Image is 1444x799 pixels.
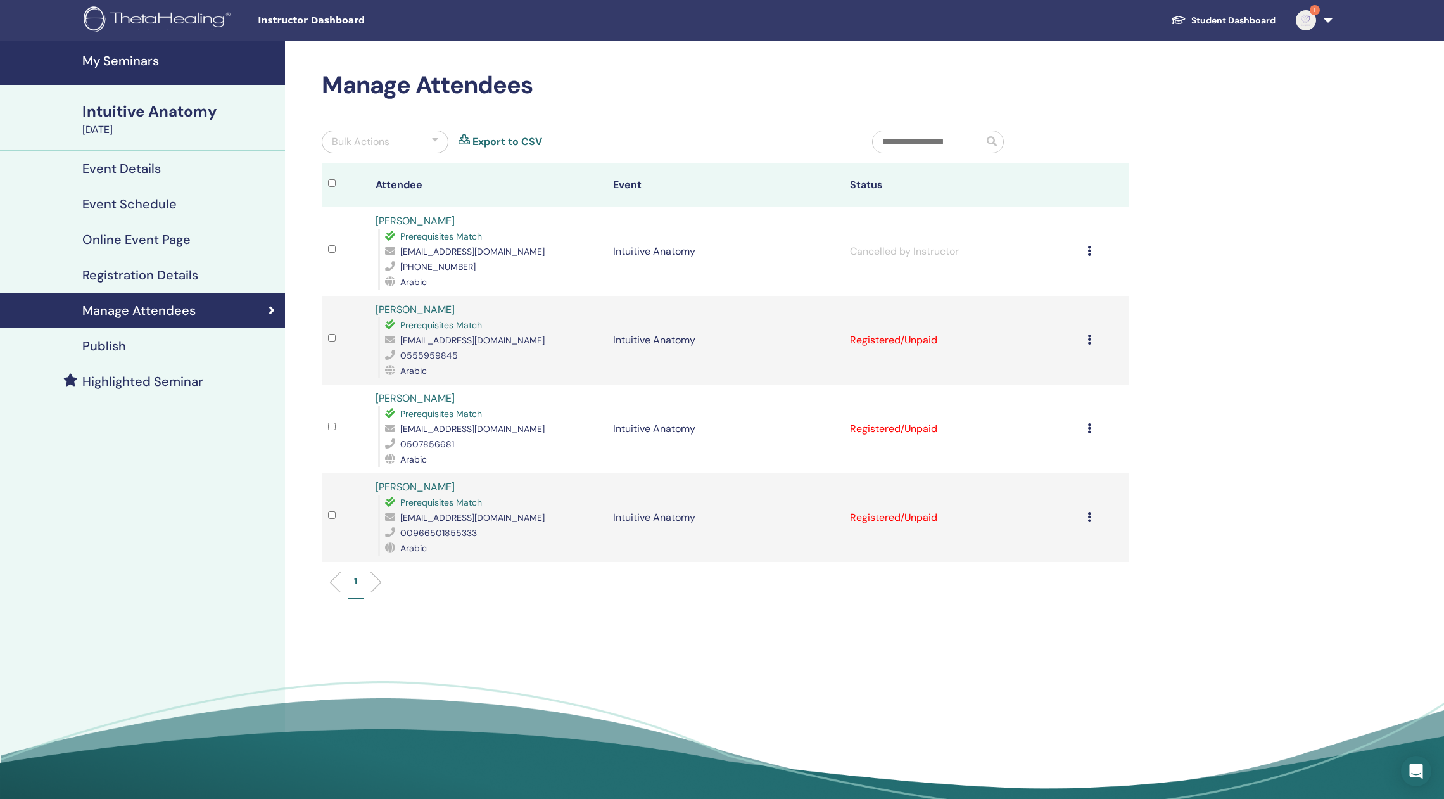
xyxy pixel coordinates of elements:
[400,276,427,288] span: Arabic
[369,163,607,207] th: Attendee
[607,207,844,296] td: Intuitive Anatomy
[322,71,1129,100] h2: Manage Attendees
[400,497,482,508] span: Prerequisites Match
[82,101,277,122] div: Intuitive Anatomy
[82,232,191,247] h4: Online Event Page
[82,53,277,68] h4: My Seminars
[400,231,482,242] span: Prerequisites Match
[400,438,454,450] span: 0507856681
[607,163,844,207] th: Event
[400,423,545,435] span: [EMAIL_ADDRESS][DOMAIN_NAME]
[1310,5,1320,15] span: 1
[400,454,427,465] span: Arabic
[258,14,448,27] span: Instructor Dashboard
[82,196,177,212] h4: Event Schedule
[376,214,455,227] a: [PERSON_NAME]
[607,296,844,385] td: Intuitive Anatomy
[1171,15,1186,25] img: graduation-cap-white.svg
[400,408,482,419] span: Prerequisites Match
[400,350,458,361] span: 0555959845
[82,267,198,283] h4: Registration Details
[82,161,161,176] h4: Event Details
[1401,756,1431,786] div: Open Intercom Messenger
[400,542,427,554] span: Arabic
[1161,9,1286,32] a: Student Dashboard
[82,374,203,389] h4: Highlighted Seminar
[472,134,542,150] a: Export to CSV
[75,101,285,137] a: Intuitive Anatomy[DATE]
[376,392,455,405] a: [PERSON_NAME]
[84,6,235,35] img: logo.png
[400,527,477,539] span: 00966501855333
[82,338,126,354] h4: Publish
[332,134,389,150] div: Bulk Actions
[400,246,545,257] span: [EMAIL_ADDRESS][DOMAIN_NAME]
[400,335,545,346] span: [EMAIL_ADDRESS][DOMAIN_NAME]
[82,122,277,137] div: [DATE]
[400,319,482,331] span: Prerequisites Match
[82,303,196,318] h4: Manage Attendees
[607,473,844,562] td: Intuitive Anatomy
[400,365,427,376] span: Arabic
[1296,10,1316,30] img: default.jpg
[844,163,1081,207] th: Status
[376,303,455,316] a: [PERSON_NAME]
[400,261,476,272] span: [PHONE_NUMBER]
[400,512,545,523] span: [EMAIL_ADDRESS][DOMAIN_NAME]
[376,480,455,494] a: [PERSON_NAME]
[354,575,357,588] p: 1
[607,385,844,473] td: Intuitive Anatomy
